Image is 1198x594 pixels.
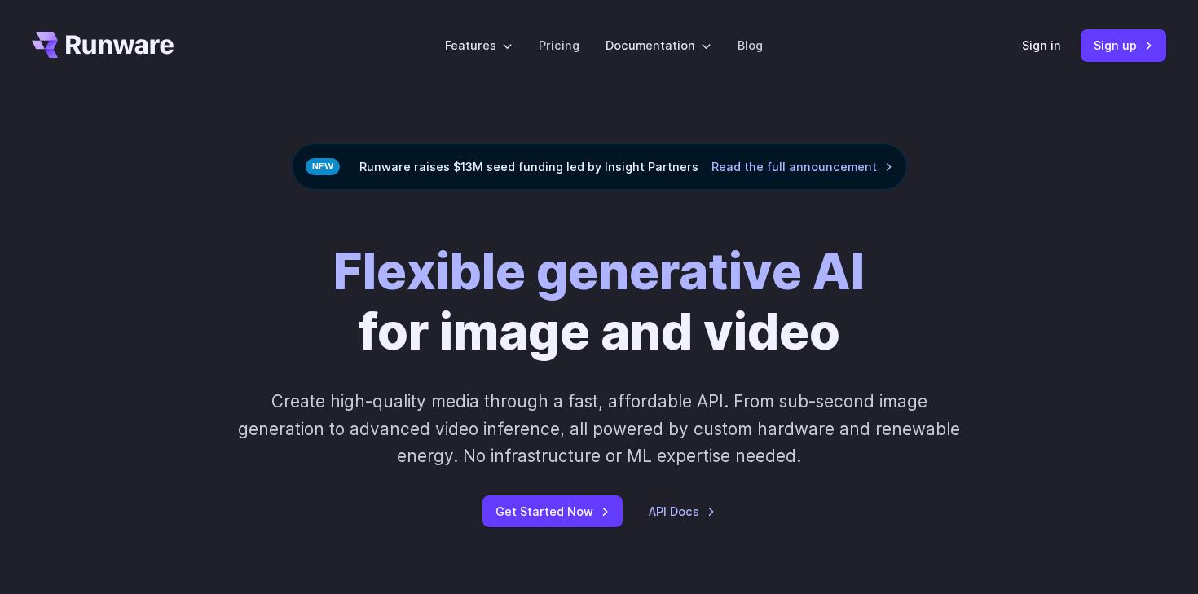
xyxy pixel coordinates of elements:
[445,36,513,55] label: Features
[333,241,865,301] strong: Flexible generative AI
[649,502,716,521] a: API Docs
[711,157,893,176] a: Read the full announcement
[32,32,174,58] a: Go to /
[482,495,623,527] a: Get Started Now
[292,143,907,190] div: Runware raises $13M seed funding led by Insight Partners
[539,36,579,55] a: Pricing
[1022,36,1061,55] a: Sign in
[236,388,962,469] p: Create high-quality media through a fast, affordable API. From sub-second image generation to adv...
[333,242,865,362] h1: for image and video
[1081,29,1166,61] a: Sign up
[606,36,711,55] label: Documentation
[738,36,763,55] a: Blog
